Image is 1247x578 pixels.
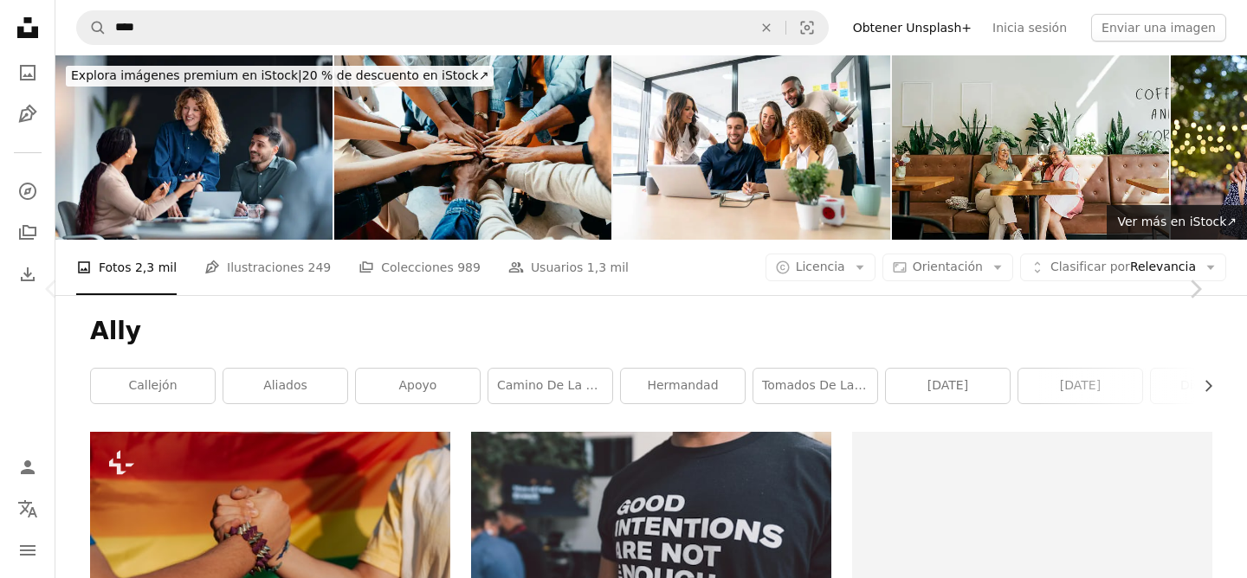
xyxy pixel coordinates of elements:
a: Aliados [223,369,347,403]
a: camino de la alianza [488,369,612,403]
span: Clasificar por [1050,260,1130,273]
button: Orientación [882,254,1013,281]
button: Clasificar porRelevancia [1020,254,1226,281]
div: 20 % de descuento en iStock ↗ [66,66,494,87]
a: [DATE] [886,369,1010,403]
span: 1,3 mil [587,258,629,277]
span: 989 [457,258,481,277]
a: Siguiente [1143,206,1247,372]
a: Un par de personas tomadas de la mano frente a una bandera arcoíris [90,544,450,560]
button: Idioma [10,491,45,526]
button: Borrar [747,11,785,44]
a: tomados de la mano [753,369,877,403]
a: Explora imágenes premium en iStock|20 % de descuento en iStock↗ [55,55,504,97]
img: Feliz grupo de compañeros de trabajo compartiendo ideas en una reunión de negocios [613,55,890,240]
a: Usuarios 1,3 mil [508,240,629,295]
span: Relevancia [1050,259,1196,276]
a: Fotos [10,55,45,90]
a: Explorar [10,174,45,209]
a: Ver más en iStock↗ [1107,205,1247,240]
img: Concepto de trabajo en equipo con diversas manos que se unen, simbolizando la unidad, la cooperac... [334,55,611,240]
span: 249 [307,258,331,277]
img: Two female friends chatting while drinking coffee in a cafe [892,55,1169,240]
a: Ilustraciones [10,97,45,132]
button: Búsqueda visual [786,11,828,44]
a: Ilustraciones 249 [204,240,331,295]
span: Ver más en iStock ↗ [1117,215,1237,228]
button: Menú [10,533,45,568]
a: Colecciones 989 [359,240,481,295]
a: Hombre con camiseta negra de cuello redondo [471,544,831,560]
button: desplazar lista a la derecha [1192,369,1212,403]
h1: Ally [90,316,1212,347]
a: hermandad [621,369,745,403]
button: Buscar en Unsplash [77,11,107,44]
span: Orientación [913,260,983,273]
img: Profesionales de negocios colaborando durante una reunión corporativa en una oficina moderna [55,55,333,240]
a: [DATE] [1018,369,1142,403]
span: Explora imágenes premium en iStock | [71,68,302,82]
a: Iniciar sesión / Registrarse [10,450,45,485]
span: Licencia [796,260,845,273]
button: Enviar una imagen [1091,14,1226,42]
a: Obtener Unsplash+ [843,14,982,42]
form: Encuentra imágenes en todo el sitio [76,10,829,45]
a: Inicia sesión [982,14,1077,42]
button: Licencia [766,254,875,281]
a: apoyo [356,369,480,403]
a: callejón [91,369,215,403]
